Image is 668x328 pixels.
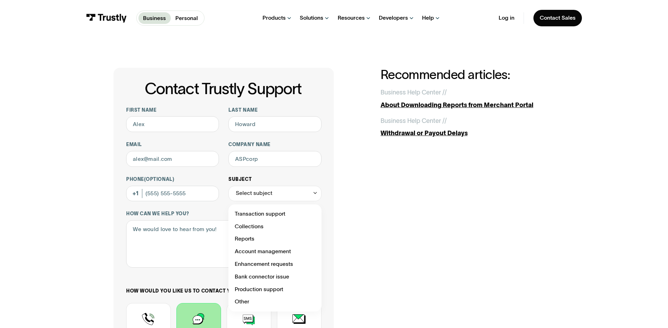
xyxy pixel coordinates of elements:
[540,14,576,21] div: Contact Sales
[381,88,445,97] div: Business Help Center /
[86,14,127,22] img: Trustly Logo
[126,211,322,217] label: How can we help you?
[235,260,293,269] span: Enhancement requests
[379,14,408,21] div: Developers
[228,186,321,202] div: Select subject
[228,142,321,148] label: Company name
[381,116,554,138] a: Business Help Center //Withdrawal or Payout Delays
[228,107,321,113] label: Last name
[445,88,447,97] div: /
[228,151,321,167] input: ASPcorp
[236,189,272,198] div: Select subject
[126,107,219,113] label: First name
[144,177,174,182] span: (Optional)
[533,10,582,26] a: Contact Sales
[262,14,286,21] div: Products
[126,116,219,132] input: Alex
[445,116,447,126] div: /
[171,12,203,24] a: Personal
[381,68,554,81] h2: Recommended articles:
[228,176,321,183] label: Subject
[338,14,365,21] div: Resources
[126,176,219,183] label: Phone
[228,116,321,132] input: Howard
[125,80,322,97] h1: Contact Trustly Support
[235,285,283,294] span: Production support
[235,209,285,219] span: Transaction support
[422,14,434,21] div: Help
[381,129,554,138] div: Withdrawal or Payout Delays
[126,186,219,202] input: (555) 555-5555
[235,297,249,307] span: Other
[235,234,254,244] span: Reports
[235,272,289,282] span: Bank connector issue
[175,14,198,22] p: Personal
[138,12,171,24] a: Business
[381,116,445,126] div: Business Help Center /
[300,14,323,21] div: Solutions
[499,14,514,21] a: Log in
[143,14,166,22] p: Business
[126,151,219,167] input: alex@mail.com
[126,142,219,148] label: Email
[381,100,554,110] div: About Downloading Reports from Merchant Portal
[126,288,322,294] label: How would you like us to contact you?
[228,201,321,311] nav: Select subject
[381,88,554,110] a: Business Help Center //About Downloading Reports from Merchant Portal
[235,247,291,256] span: Account management
[235,222,264,231] span: Collections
